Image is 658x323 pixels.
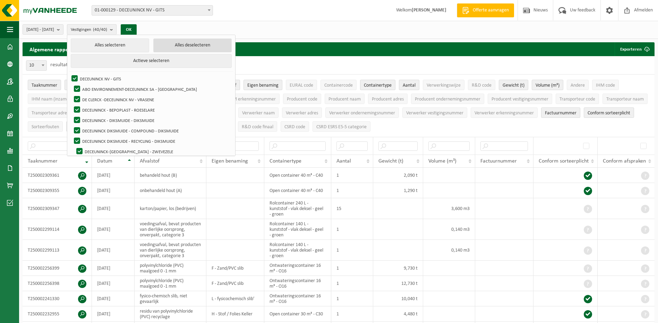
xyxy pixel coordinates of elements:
[135,291,206,306] td: fysico-chemisch slib, niet gevaarlijk
[471,7,511,14] span: Offerte aanvragen
[32,83,57,88] span: Taaknummer
[135,219,206,240] td: voedingsafval, bevat producten van dierlijke oorsprong, onverpakt, categorie 3
[23,219,92,240] td: T250002299114
[331,219,373,240] td: 1
[331,276,373,291] td: 1
[588,111,630,116] span: Conform sorteerplicht
[212,158,248,164] span: Eigen benaming
[427,83,461,88] span: Verwerkingswijze
[331,168,373,183] td: 1
[23,306,92,322] td: T250002232955
[66,121,111,132] button: Conform afspraken : Activate to sort
[264,261,331,276] td: Ontwateringscontainer 16 m³ - O16
[153,38,232,52] button: Alles deselecteren
[93,27,107,32] count: (40/40)
[331,261,373,276] td: 1
[32,124,59,130] span: Sorteerfouten
[596,83,615,88] span: IHM code
[238,107,279,118] button: Verwerker naamVerwerker naam: Activate to sort
[28,158,58,164] span: Taaknummer
[402,107,467,118] button: Verwerker vestigingsnummerVerwerker vestigingsnummer: Activate to sort
[206,276,264,291] td: F - Zand/PVC slib
[373,291,423,306] td: 10,040 t
[399,80,419,90] button: AantalAantal: Activate to sort
[584,107,634,118] button: Conform sorteerplicht : Activate to sort
[75,146,231,157] label: DECEUNINCK-[GEOGRAPHIC_DATA] - ZWEVEZELE
[539,158,589,164] span: Conform sorteerplicht
[135,240,206,261] td: voedingsafval, bevat producten van dierlijke oorsprong, onverpakt, categorie 3
[331,198,373,219] td: 15
[23,276,92,291] td: T250002256398
[411,94,484,104] button: Producent ondernemingsnummerProducent ondernemingsnummer: Activate to sort
[23,198,92,219] td: T250002309347
[541,107,580,118] button: FactuurnummerFactuurnummer: Activate to sort
[282,107,322,118] button: Verwerker adresVerwerker adres: Activate to sort
[70,73,231,84] label: DECEUNINCK NV - GITS
[50,62,100,68] label: resultaten weergeven
[92,168,135,183] td: [DATE]
[428,158,456,164] span: Volume (m³)
[488,94,552,104] button: Producent vestigingsnummerProducent vestigingsnummer: Activate to sort
[321,80,357,90] button: ContainercodeContainercode: Activate to sort
[28,94,124,104] button: IHM naam (inzamelaar, handelaar, makelaar)IHM naam (inzamelaar, handelaar, makelaar): Activate to...
[92,240,135,261] td: [DATE]
[32,97,120,102] span: IHM naam (inzamelaar, handelaar, makelaar)
[373,183,423,198] td: 1,290 t
[92,183,135,198] td: [DATE]
[368,94,408,104] button: Producent adresProducent adres: Activate to sort
[329,111,395,116] span: Verwerker ondernemingsnummer
[423,80,464,90] button: VerwerkingswijzeVerwerkingswijze: Activate to sort
[264,276,331,291] td: Ontwateringscontainer 16 m³ - O16
[92,261,135,276] td: [DATE]
[287,97,317,102] span: Producent code
[316,124,367,130] span: CSRD ESRS E5-5 categorie
[228,97,276,102] span: IHM erkenningsnummer
[135,183,206,198] td: onbehandeld hout (A)
[264,183,331,198] td: Open container 40 m³ - C40
[603,94,648,104] button: Transporteur naamTransporteur naam: Activate to sort
[281,121,309,132] button: CSRD codeCSRD code: Activate to sort
[71,54,232,68] button: Actieve selecteren
[92,6,213,15] span: 01-000129 - DECEUNINCK NV - GITS
[247,83,279,88] span: Eigen benaming
[26,61,46,70] span: 10
[224,94,280,104] button: IHM erkenningsnummerIHM erkenningsnummer: Activate to sort
[32,111,69,116] span: Transporteur adres
[403,83,416,88] span: Aantal
[406,111,463,116] span: Verwerker vestigingsnummer
[592,80,619,90] button: IHM codeIHM code: Activate to sort
[135,306,206,322] td: residu van polyvinylchloride (PVC) recyclage
[423,198,475,219] td: 3,600 m3
[23,42,92,56] h2: Algemene rapportering
[492,97,548,102] span: Producent vestigingsnummer
[92,219,135,240] td: [DATE]
[23,291,92,306] td: T250002241330
[92,5,213,16] span: 01-000129 - DECEUNINCK NV - GITS
[331,183,373,198] td: 1
[92,198,135,219] td: [DATE]
[373,276,423,291] td: 12,730 t
[364,83,392,88] span: Containertype
[284,124,305,130] span: CSRD code
[415,97,480,102] span: Producent ondernemingsnummer
[135,168,206,183] td: behandeld hout (B)
[72,115,231,125] label: DECEUNINCK - DIKSMUIDE - DIKSMUIDE
[545,111,576,116] span: Factuurnummer
[140,158,160,164] span: Afvalstof
[603,158,646,164] span: Conform afspraken
[72,84,231,94] label: ABO ENVIRONNEMENT-DECEUNINCK SA - [GEOGRAPHIC_DATA]
[264,219,331,240] td: Rolcontainer 140 L - kunststof - vlak deksel - geel - groen
[325,94,365,104] button: Producent naamProducent naam: Activate to sort
[503,83,524,88] span: Gewicht (t)
[457,3,514,17] a: Offerte aanvragen
[270,158,301,164] span: Containertype
[290,83,313,88] span: EURAL code
[23,240,92,261] td: T250002299113
[286,111,318,116] span: Verwerker adres
[373,306,423,322] td: 4,480 t
[615,42,654,56] button: Exporteren
[264,240,331,261] td: Rolcontainer 140 L - kunststof - vlak deksel - geel - groen
[264,306,331,322] td: Open container 30 m³ - C30
[72,94,231,105] label: DE CLERCK -DECEUNINCK NV - VRASENE
[121,24,137,35] button: OK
